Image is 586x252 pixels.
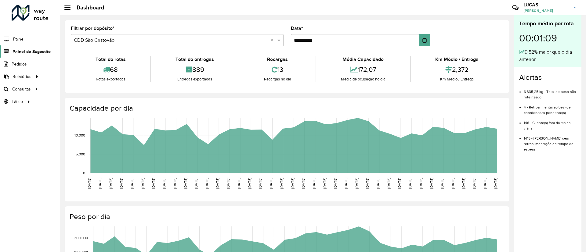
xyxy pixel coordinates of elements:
[241,56,314,63] div: Recargas
[87,178,91,189] text: [DATE]
[152,56,237,63] div: Total de entregas
[152,63,237,76] div: 889
[312,178,316,189] text: [DATE]
[408,178,412,189] text: [DATE]
[13,73,31,80] span: Relatórios
[412,76,502,82] div: Km Médio / Entrega
[226,178,230,189] text: [DATE]
[162,178,166,189] text: [DATE]
[151,178,155,189] text: [DATE]
[241,76,314,82] div: Recargas no dia
[376,178,380,189] text: [DATE]
[524,84,577,100] li: 6.335,25 kg - Total de peso não roteirizado
[419,178,423,189] text: [DATE]
[173,178,177,189] text: [DATE]
[355,178,359,189] text: [DATE]
[461,178,465,189] text: [DATE]
[12,98,23,105] span: Tático
[74,236,88,240] text: 300,000
[524,100,577,115] li: 4 - Retroalimentação(ões) de coordenadas pendente(s)
[412,56,502,63] div: Km Médio / Entrega
[12,86,31,92] span: Consultas
[412,63,502,76] div: 2,372
[70,104,503,113] h4: Capacidade por dia
[258,178,262,189] text: [DATE]
[248,178,251,189] text: [DATE]
[419,34,430,46] button: Choose Date
[12,61,27,67] span: Pedidos
[323,178,327,189] text: [DATE]
[387,178,391,189] text: [DATE]
[519,73,577,82] h4: Alertas
[333,178,337,189] text: [DATE]
[523,8,569,13] span: [PERSON_NAME]
[13,36,24,42] span: Painel
[451,178,455,189] text: [DATE]
[71,25,114,32] label: Filtrar por depósito
[280,178,284,189] text: [DATE]
[318,56,408,63] div: Média Capacidade
[98,178,102,189] text: [DATE]
[119,178,123,189] text: [DATE]
[483,178,487,189] text: [DATE]
[301,178,305,189] text: [DATE]
[130,178,134,189] text: [DATE]
[523,2,569,8] h3: LUCAS
[472,178,476,189] text: [DATE]
[70,212,503,221] h4: Peso por dia
[74,133,85,137] text: 10,000
[72,63,149,76] div: 68
[215,178,219,189] text: [DATE]
[524,115,577,131] li: 146 - Cliente(s) fora da malha viária
[344,178,348,189] text: [DATE]
[205,178,209,189] text: [DATE]
[72,56,149,63] div: Total de rotas
[237,178,241,189] text: [DATE]
[269,178,273,189] text: [DATE]
[141,178,145,189] text: [DATE]
[494,178,497,189] text: [DATE]
[519,28,577,48] div: 00:01:09
[318,63,408,76] div: 172,07
[72,76,149,82] div: Rotas exportadas
[71,4,104,11] h2: Dashboard
[440,178,444,189] text: [DATE]
[271,37,276,44] span: Clear all
[318,76,408,82] div: Média de ocupação no dia
[519,20,577,28] div: Tempo médio por rota
[519,48,577,63] div: 9,52% maior que o dia anterior
[429,178,433,189] text: [DATE]
[291,25,303,32] label: Data
[291,178,295,189] text: [DATE]
[509,1,522,14] a: Contato Rápido
[13,48,51,55] span: Painel de Sugestão
[109,178,113,189] text: [DATE]
[76,152,85,156] text: 5,000
[83,171,85,175] text: 0
[183,178,187,189] text: [DATE]
[152,76,237,82] div: Entregas exportadas
[194,178,198,189] text: [DATE]
[397,178,401,189] text: [DATE]
[365,178,369,189] text: [DATE]
[524,131,577,152] li: 1415 - [PERSON_NAME] sem retroalimentação de tempo de espera
[241,63,314,76] div: 13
